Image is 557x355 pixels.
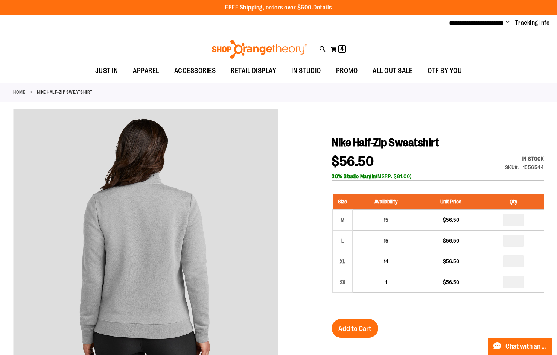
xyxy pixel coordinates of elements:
span: Nike Half-Zip Sweatshirt [332,136,439,149]
strong: SKU [505,164,520,170]
span: RETAIL DISPLAY [231,62,276,79]
th: Qty [482,194,544,210]
button: Chat with an Expert [488,338,553,355]
strong: Nike Half-Zip Sweatshirt [37,89,93,96]
div: XL [337,256,348,267]
a: Details [313,4,332,11]
span: ALL OUT SALE [373,62,412,79]
span: 15 [384,238,388,244]
button: Account menu [506,19,510,27]
span: $56.50 [332,154,374,169]
span: 1 [385,279,387,285]
button: Add to Cart [332,319,378,338]
b: 30% Studio Margin [332,173,376,179]
span: 14 [384,258,388,264]
th: Size [333,194,353,210]
a: Tracking Info [515,19,550,27]
span: PROMO [336,62,358,79]
span: OTF BY YOU [428,62,462,79]
div: 1556544 [523,164,544,171]
span: 4 [340,45,344,53]
span: Chat with an Expert [505,343,548,350]
div: $56.50 [423,258,479,265]
th: Unit Price [420,194,482,210]
span: IN STUDIO [291,62,321,79]
th: Availability [353,194,420,210]
span: ACCESSORIES [174,62,216,79]
span: APPAREL [133,62,159,79]
div: $56.50 [423,216,479,224]
div: Availability [505,155,544,162]
span: JUST IN [95,62,118,79]
div: In stock [505,155,544,162]
span: 15 [384,217,388,223]
div: L [337,235,348,246]
div: (MSRP: $81.00) [332,173,544,180]
p: FREE Shipping, orders over $600. [225,3,332,12]
span: Add to Cart [338,325,371,333]
a: Home [13,89,25,96]
img: Shop Orangetheory [211,40,308,59]
div: $56.50 [423,278,479,286]
div: 2X [337,276,348,288]
div: $56.50 [423,237,479,244]
div: M [337,214,348,226]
